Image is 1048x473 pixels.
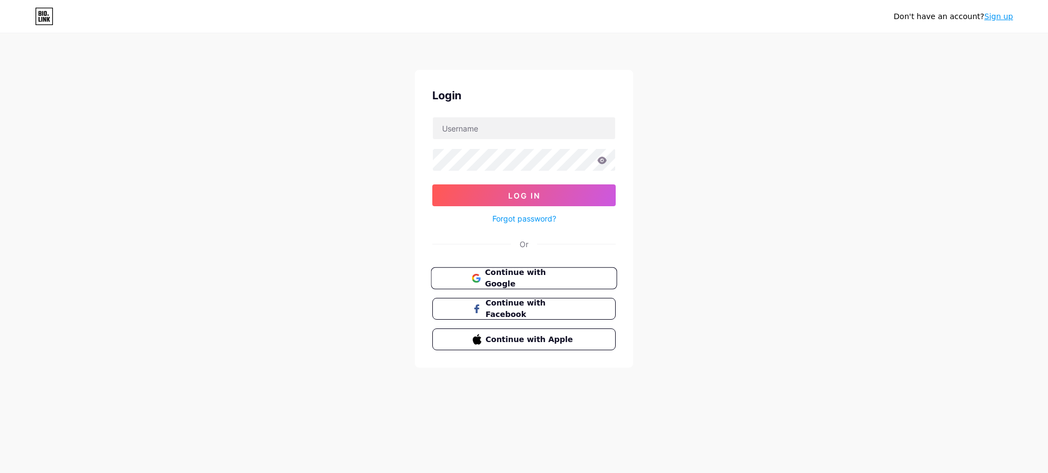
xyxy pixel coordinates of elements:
[432,298,616,320] button: Continue with Facebook
[485,267,576,290] span: Continue with Google
[433,117,615,139] input: Username
[520,238,528,250] div: Or
[508,191,540,200] span: Log In
[486,334,576,345] span: Continue with Apple
[432,328,616,350] button: Continue with Apple
[486,297,576,320] span: Continue with Facebook
[432,267,616,289] a: Continue with Google
[984,12,1013,21] a: Sign up
[432,87,616,104] div: Login
[492,213,556,224] a: Forgot password?
[431,267,617,290] button: Continue with Google
[894,11,1013,22] div: Don't have an account?
[432,184,616,206] button: Log In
